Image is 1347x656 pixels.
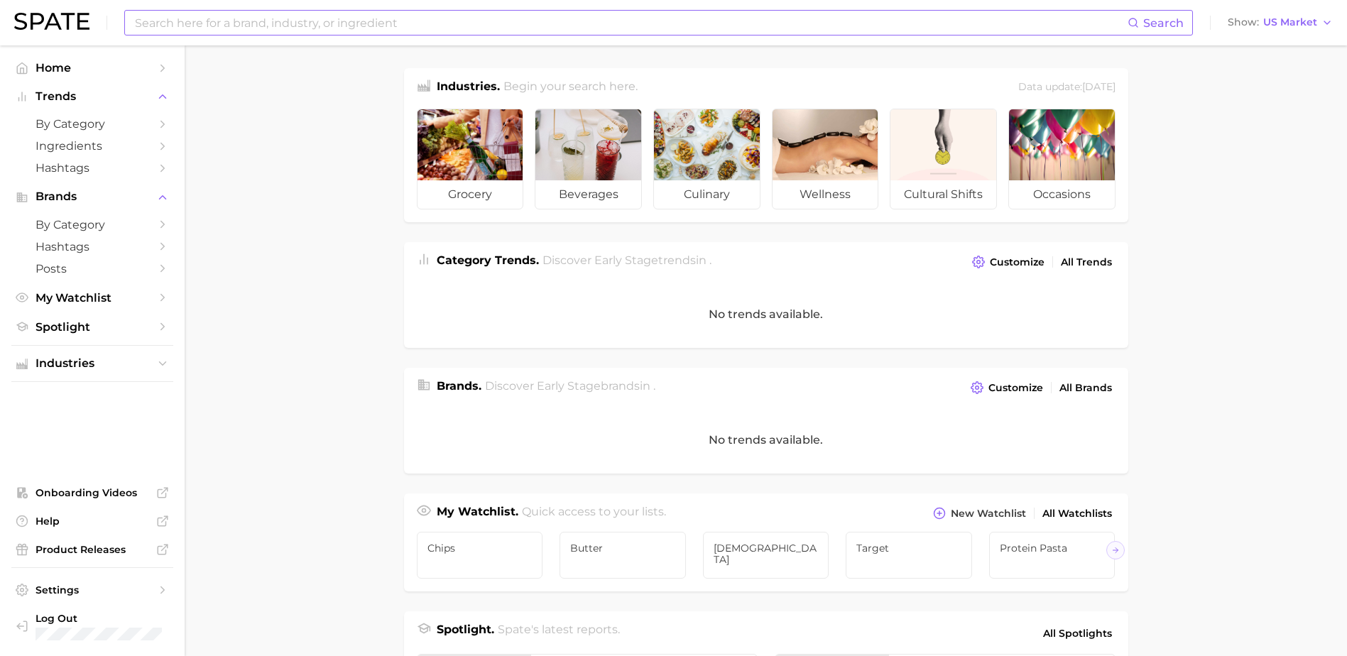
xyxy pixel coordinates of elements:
[714,542,819,565] span: [DEMOGRAPHIC_DATA]
[36,161,149,175] span: Hashtags
[1000,542,1105,554] span: Protein Pasta
[967,378,1046,398] button: Customize
[1057,253,1116,272] a: All Trends
[36,584,149,596] span: Settings
[36,515,149,527] span: Help
[404,280,1128,348] div: No trends available.
[36,190,149,203] span: Brands
[1018,78,1116,97] div: Data update: [DATE]
[36,612,190,625] span: Log Out
[11,86,173,107] button: Trends
[437,621,494,645] h1: Spotlight.
[36,291,149,305] span: My Watchlist
[856,542,961,554] span: Target
[404,406,1128,474] div: No trends available.
[11,579,173,601] a: Settings
[990,256,1045,268] span: Customize
[36,90,149,103] span: Trends
[1143,16,1184,30] span: Search
[11,113,173,135] a: by Category
[890,180,996,209] span: cultural shifts
[890,109,997,209] a: cultural shifts
[969,252,1047,272] button: Customize
[951,508,1026,520] span: New Watchlist
[1263,18,1317,26] span: US Market
[14,13,89,30] img: SPATE
[417,532,543,579] a: Chips
[11,258,173,280] a: Posts
[36,486,149,499] span: Onboarding Videos
[535,109,642,209] a: beverages
[11,353,173,374] button: Industries
[988,382,1043,394] span: Customize
[773,180,878,209] span: wellness
[542,253,711,267] span: Discover Early Stage trends in .
[1042,508,1112,520] span: All Watchlists
[1008,109,1116,209] a: occasions
[36,543,149,556] span: Product Releases
[498,621,620,645] h2: Spate's latest reports.
[418,180,523,209] span: grocery
[11,157,173,179] a: Hashtags
[417,109,524,209] a: grocery
[1061,256,1112,268] span: All Trends
[1039,504,1116,523] a: All Watchlists
[36,262,149,275] span: Posts
[485,379,655,393] span: Discover Early Stage brands in .
[522,503,666,523] h2: Quick access to your lists.
[1228,18,1259,26] span: Show
[36,357,149,370] span: Industries
[989,532,1116,579] a: Protein Pasta
[1059,382,1112,394] span: All Brands
[36,117,149,131] span: by Category
[1106,541,1125,559] button: Scroll Right
[1043,625,1112,642] span: All Spotlights
[437,78,500,97] h1: Industries.
[503,78,638,97] h2: Begin your search here.
[929,503,1029,523] button: New Watchlist
[11,236,173,258] a: Hashtags
[846,532,972,579] a: Target
[437,503,518,523] h1: My Watchlist.
[1056,378,1116,398] a: All Brands
[133,11,1128,35] input: Search here for a brand, industry, or ingredient
[570,542,675,554] span: Butter
[11,482,173,503] a: Onboarding Videos
[11,510,173,532] a: Help
[437,379,481,393] span: Brands .
[11,57,173,79] a: Home
[11,214,173,236] a: by Category
[36,240,149,253] span: Hashtags
[1009,180,1115,209] span: occasions
[11,539,173,560] a: Product Releases
[36,218,149,231] span: by Category
[535,180,641,209] span: beverages
[11,135,173,157] a: Ingredients
[11,287,173,309] a: My Watchlist
[11,186,173,207] button: Brands
[36,139,149,153] span: Ingredients
[560,532,686,579] a: Butter
[11,608,173,645] a: Log out. Currently logged in with e-mail jayme.clifton@kmgtgroup.com.
[703,532,829,579] a: [DEMOGRAPHIC_DATA]
[1040,621,1116,645] a: All Spotlights
[654,180,760,209] span: culinary
[11,316,173,338] a: Spotlight
[427,542,533,554] span: Chips
[1224,13,1336,32] button: ShowUS Market
[653,109,760,209] a: culinary
[772,109,879,209] a: wellness
[437,253,539,267] span: Category Trends .
[36,61,149,75] span: Home
[36,320,149,334] span: Spotlight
